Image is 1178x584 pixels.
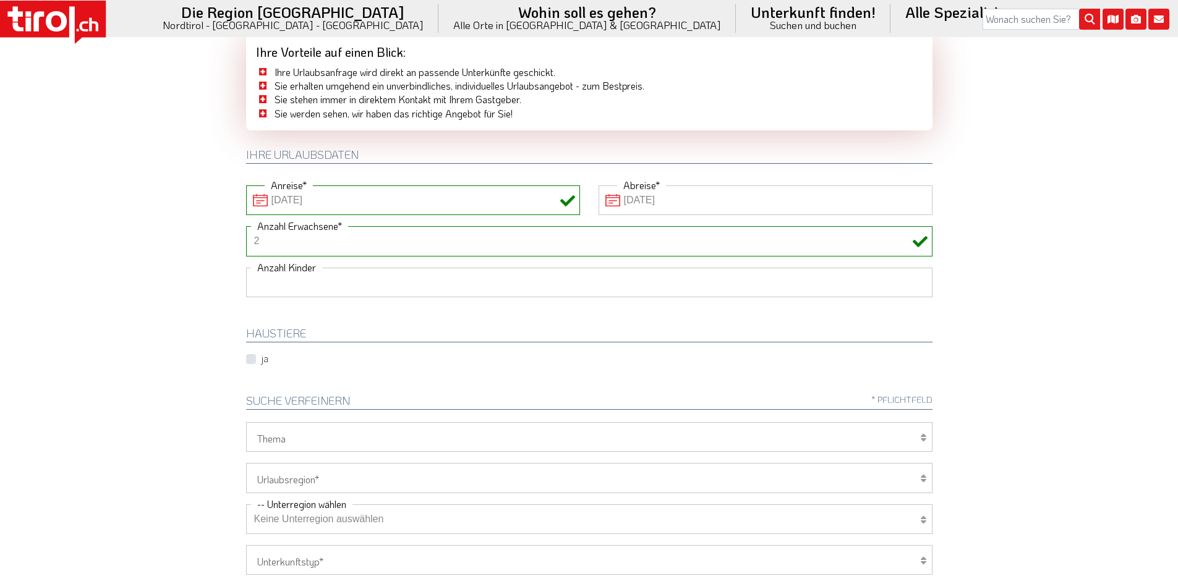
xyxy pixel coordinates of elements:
span: * Pflichtfeld [871,395,933,404]
li: Ihre Urlaubsanfrage wird direkt an passende Unterkünfte geschickt. [256,66,923,79]
small: Alle Orte in [GEOGRAPHIC_DATA] & [GEOGRAPHIC_DATA] [453,20,721,30]
i: Fotogalerie [1125,9,1146,30]
small: Suchen und buchen [751,20,876,30]
li: Sie stehen immer in direktem Kontakt mit Ihrem Gastgeber. [256,93,923,106]
i: Karte öffnen [1103,9,1124,30]
h2: HAUSTIERE [246,328,933,342]
h2: Suche verfeinern [246,395,933,410]
i: Kontakt [1148,9,1169,30]
input: Wonach suchen Sie? [983,9,1100,30]
div: Ihre Vorteile auf einen Blick: [246,33,933,66]
h2: Ihre Urlaubsdaten [246,149,933,164]
small: Nordtirol - [GEOGRAPHIC_DATA] - [GEOGRAPHIC_DATA] [163,20,424,30]
li: Sie werden sehen, wir haben das richtige Angebot für Sie! [256,107,923,121]
label: ja [261,352,268,365]
li: Sie erhalten umgehend ein unverbindliches, individuelles Urlaubsangebot - zum Bestpreis. [256,79,923,93]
